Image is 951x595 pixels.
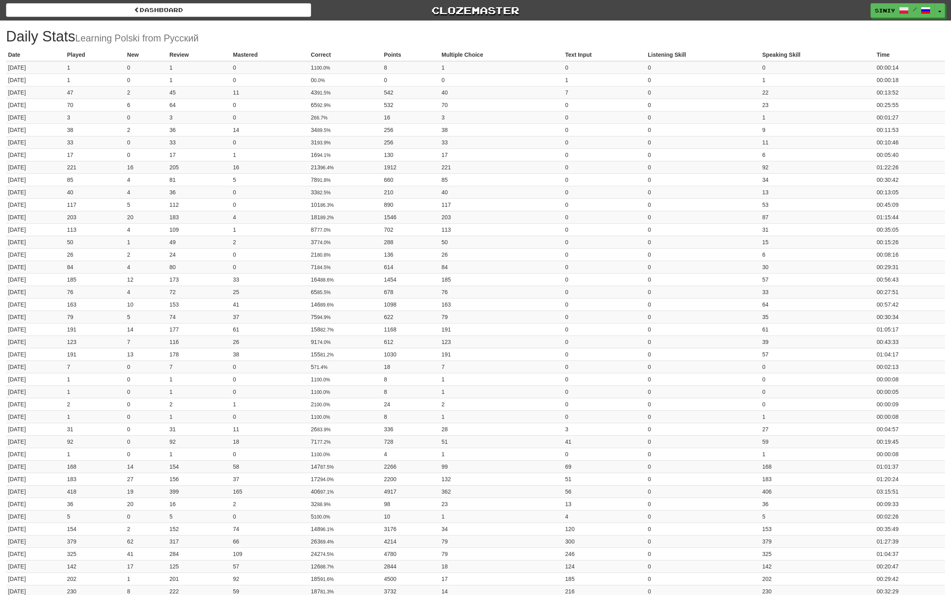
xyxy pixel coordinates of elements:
td: 113 [439,223,563,236]
td: 85 [439,173,563,186]
td: 57 [760,273,875,286]
td: 00:15:26 [875,236,945,248]
td: 173 [167,273,231,286]
td: [DATE] [6,198,65,211]
td: 678 [382,286,439,298]
td: 0 [231,61,309,74]
td: 43 [309,86,382,99]
td: 0 [563,223,646,236]
small: 89.6% [320,302,334,308]
td: 0 [563,99,646,111]
td: 1 [760,111,875,124]
td: 26 [439,248,563,261]
td: 0 [646,86,760,99]
td: 0 [231,111,309,124]
small: 92.9% [317,103,331,108]
td: [DATE] [6,111,65,124]
td: 0 [309,74,382,86]
td: 16 [125,161,167,173]
td: 61 [231,323,309,336]
td: 00:35:05 [875,223,945,236]
td: 23 [760,99,875,111]
td: 31 [760,223,875,236]
td: 5 [125,198,167,211]
td: 0 [563,286,646,298]
td: 24 [167,248,231,261]
td: 1 [309,61,382,74]
td: 38 [439,124,563,136]
th: Mastered [231,49,309,61]
td: 41 [231,298,309,311]
small: 66.7% [314,115,328,121]
td: 00:08:16 [875,248,945,261]
small: 77.0% [317,227,331,233]
td: 0 [646,211,760,223]
a: siniy / [871,3,935,18]
td: 6 [125,99,167,111]
td: 4 [125,286,167,298]
td: 1 [760,74,875,86]
td: 72 [167,286,231,298]
td: 0 [231,248,309,261]
td: 30 [760,261,875,273]
td: 00:56:43 [875,273,945,286]
td: 00:13:05 [875,186,945,198]
td: 5 [231,173,309,186]
h1: Daily Stats [6,29,945,45]
td: 660 [382,173,439,186]
td: 00:10:46 [875,136,945,148]
td: 1 [231,148,309,161]
small: 74.0% [317,240,331,245]
td: 7 [563,86,646,99]
td: 11 [231,86,309,99]
small: 96.4% [320,165,334,171]
td: 256 [382,136,439,148]
td: 0 [563,248,646,261]
td: 84 [439,261,563,273]
small: 0.0% [314,78,325,83]
td: 185 [65,273,125,286]
td: 8 [382,61,439,74]
td: 3 [65,111,125,124]
td: 4 [125,186,167,198]
td: 33 [309,186,382,198]
td: 00:11:53 [875,124,945,136]
a: Dashboard [6,3,311,17]
td: 0 [646,198,760,211]
td: 00:27:51 [875,286,945,298]
th: Date [6,49,65,61]
td: 01:22:26 [875,161,945,173]
td: 0 [646,261,760,273]
td: 00:57:42 [875,298,945,311]
td: 21 [309,248,382,261]
td: 109 [167,223,231,236]
td: 1 [563,74,646,86]
td: 01:15:44 [875,211,945,223]
th: Points [382,49,439,61]
td: 0 [563,273,646,286]
td: 4 [125,173,167,186]
td: 0 [646,186,760,198]
small: 89.5% [317,128,331,133]
td: 0 [231,261,309,273]
td: [DATE] [6,248,65,261]
td: 1 [167,74,231,86]
td: 31 [309,136,382,148]
th: Listening Skill [646,49,760,61]
td: 79 [65,311,125,323]
td: 65 [309,99,382,111]
td: 78 [309,173,382,186]
td: 0 [231,136,309,148]
td: 2 [125,86,167,99]
td: 33 [231,273,309,286]
td: 75 [309,311,382,323]
td: 0 [231,99,309,111]
td: 288 [382,236,439,248]
td: 76 [65,286,125,298]
td: 70 [439,99,563,111]
td: 87 [760,211,875,223]
td: 101 [309,198,382,211]
td: 13 [760,186,875,198]
a: Clozemaster [323,3,628,17]
td: 256 [382,124,439,136]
